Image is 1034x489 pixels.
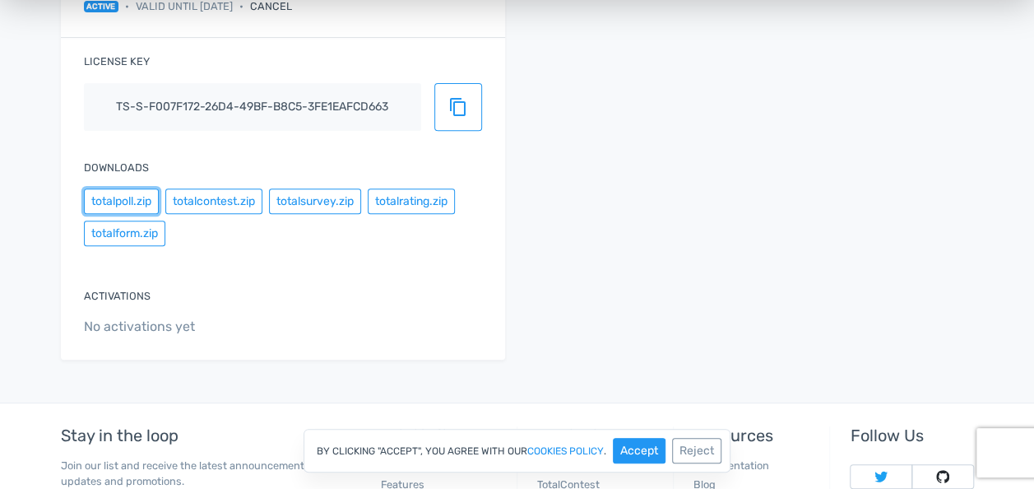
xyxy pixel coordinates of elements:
[850,426,973,445] h5: Follow Us
[61,426,341,445] h5: Stay in the loop
[304,429,730,473] div: By clicking "Accept", you agree with our .
[84,189,159,214] button: totalpoll.zip
[269,189,361,214] button: totalsurvey.zip
[434,83,482,131] button: content_copy
[84,54,150,69] label: License key
[84,288,151,304] label: Activations
[693,426,817,445] h5: Resources
[84,221,165,246] button: totalform.zip
[165,189,262,214] button: totalcontest.zip
[61,458,341,489] p: Join our list and receive the latest announcements, updates and promotions.
[368,189,455,214] button: totalrating.zip
[381,426,504,445] h5: TotalSuite
[84,160,149,175] label: Downloads
[874,470,888,483] img: Follow TotalSuite on Twitter
[84,1,119,12] span: active
[936,470,949,483] img: Follow TotalSuite on Github
[537,426,661,445] h5: Products
[448,97,468,117] span: content_copy
[527,446,604,456] a: cookies policy
[84,317,482,337] span: No activations yet
[672,438,721,463] button: Reject
[613,438,665,463] button: Accept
